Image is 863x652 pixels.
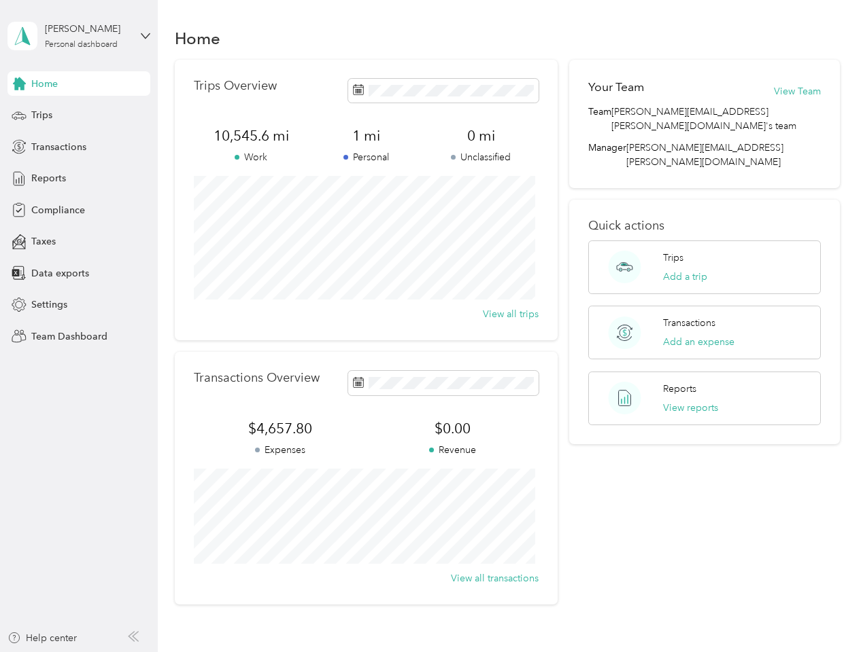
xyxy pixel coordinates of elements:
[663,401,718,415] button: View reports
[626,142,783,168] span: [PERSON_NAME][EMAIL_ADDRESS][PERSON_NAME][DOMAIN_NAME]
[366,419,539,438] span: $0.00
[31,171,66,185] span: Reports
[663,382,696,396] p: Reports
[451,571,539,585] button: View all transactions
[194,79,277,93] p: Trips Overview
[483,307,539,321] button: View all trips
[774,84,821,98] button: View Team
[588,141,626,169] span: Manager
[663,335,734,349] button: Add an expense
[588,219,820,233] p: Quick actions
[663,270,707,284] button: Add a trip
[31,77,58,91] span: Home
[7,631,77,645] button: Help center
[31,203,85,217] span: Compliance
[194,150,309,164] p: Work
[31,329,107,344] span: Team Dashboard
[45,22,130,36] div: [PERSON_NAME]
[663,251,683,265] p: Trips
[31,266,89,280] span: Data exports
[45,41,118,49] div: Personal dashboard
[194,126,309,145] span: 10,545.6 mi
[588,79,644,96] h2: Your Team
[31,234,56,249] span: Taxes
[194,371,320,385] p: Transactions Overview
[194,419,367,438] span: $4,657.80
[424,126,539,145] span: 0 mi
[175,31,220,46] h1: Home
[31,108,52,122] span: Trips
[611,105,820,133] span: [PERSON_NAME][EMAIL_ADDRESS][PERSON_NAME][DOMAIN_NAME]'s team
[31,297,67,312] span: Settings
[588,105,611,133] span: Team
[424,150,539,164] p: Unclassified
[309,126,424,145] span: 1 mi
[194,443,367,457] p: Expenses
[309,150,424,164] p: Personal
[366,443,539,457] p: Revenue
[663,316,715,330] p: Transactions
[31,140,86,154] span: Transactions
